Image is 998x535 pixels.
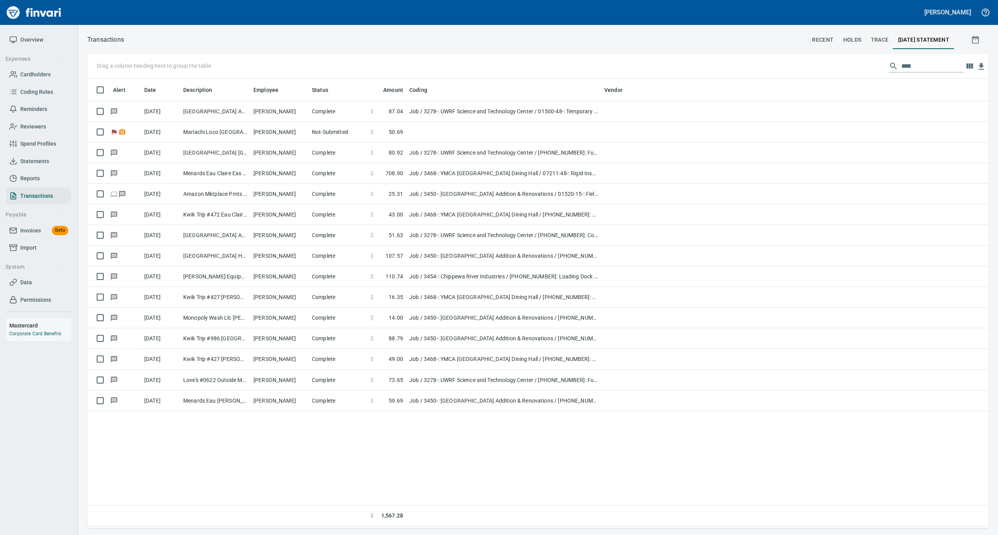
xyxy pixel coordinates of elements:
td: Complete [309,101,367,122]
td: [DATE] [141,308,180,328]
a: Spend Profiles [6,135,71,153]
td: Complete [309,184,367,204]
button: Expenses [2,52,67,66]
button: System [2,260,67,274]
h5: [PERSON_NAME] [924,8,971,16]
a: Statements [6,153,71,170]
td: Job / 3450-: [GEOGRAPHIC_DATA] Addition & Renovations / [PHONE_NUMBER]: Fuel for General Conditio... [406,328,601,349]
a: Permissions [6,291,71,309]
td: [PERSON_NAME] [250,308,309,328]
td: Monopoly Wash Llc [PERSON_NAME] [GEOGRAPHIC_DATA] [180,308,250,328]
td: Job / 3468-: YMCA [GEOGRAPHIC_DATA] Dining Hall / [PHONE_NUMBER]: Consumable CM/GC / 8: Indirects [406,287,601,308]
a: Overview [6,31,71,49]
td: Complete [309,328,367,349]
td: [DATE] [141,391,180,411]
span: Has messages [110,377,118,382]
span: Has messages [118,191,126,196]
span: $ [370,169,373,177]
a: Reviewers [6,118,71,136]
span: Has messages [110,109,118,114]
a: Data [6,274,71,291]
td: Amazon Mktplace Pmts [DOMAIN_NAME][URL] WA [180,184,250,204]
span: Payable [5,210,64,220]
td: [PERSON_NAME] [250,328,309,349]
td: [GEOGRAPHIC_DATA] Ace [GEOGRAPHIC_DATA] [GEOGRAPHIC_DATA] [180,225,250,246]
span: $ [370,512,373,520]
td: Job / 3468-: YMCA [GEOGRAPHIC_DATA] Dining Hall / 07211-48-: Rigid Insulation M&J Inst / 2: Material [406,163,601,184]
td: Job / 3278-: UWRF Science and Technology Center / [PHONE_NUMBER]: Consumables - Carpentry / 8: In... [406,225,601,246]
span: Description [183,85,212,95]
td: Job / 3468-: YMCA [GEOGRAPHIC_DATA] Dining Hall / [PHONE_NUMBER]: Fuel - CM/GC Equipment / 8: Ind... [406,204,601,225]
td: Job / 3450-: [GEOGRAPHIC_DATA] Addition & Renovations / [PHONE_NUMBER]: Consumable CM/GC / 8: Ind... [406,308,601,328]
span: $ [370,397,373,405]
td: [PERSON_NAME] [250,143,309,163]
span: Has messages [110,253,118,258]
span: 59.69 [389,397,403,405]
span: $ [370,334,373,342]
span: 25.31 [389,190,403,198]
span: Date [144,85,156,95]
span: Has messages [110,274,118,279]
span: 14.00 [389,314,403,322]
span: Reports [20,174,40,183]
span: 49.00 [389,355,403,363]
span: Spend Profiles [20,139,56,149]
span: Has messages [110,315,118,320]
td: Kwik Trip #472 Eau Claire [GEOGRAPHIC_DATA] [180,204,250,225]
button: Payable [2,208,67,222]
td: [DATE] [141,184,180,204]
a: InvoicesBeta [6,222,71,239]
span: Has messages [110,398,118,403]
span: Overview [20,35,43,45]
td: [GEOGRAPHIC_DATA] [GEOGRAPHIC_DATA] [180,143,250,163]
td: Complete [309,225,367,246]
span: Has messages [110,232,118,238]
span: $ [370,273,373,280]
td: Complete [309,266,367,287]
td: [PERSON_NAME] [250,204,309,225]
td: Job / 3468-: YMCA [GEOGRAPHIC_DATA] Dining Hall / [PHONE_NUMBER]: Fuel - CM/GC Equipment / 8: Ind... [406,349,601,370]
td: Job / 3454-: Chippewa River Industries / [PHONE_NUMBER]: Loading Dock Drainage/Concrete / 2: Mate... [406,266,601,287]
td: Love's #0622 Outside Menomonie [GEOGRAPHIC_DATA] [180,370,250,391]
span: Transactions [20,191,53,201]
td: [DATE] [141,328,180,349]
button: Download Table [975,61,987,72]
td: [PERSON_NAME] [250,349,309,370]
span: $ [370,231,373,239]
span: $ [370,314,373,322]
td: Kwik Trip #427 [PERSON_NAME] [GEOGRAPHIC_DATA] [180,287,250,308]
td: [PERSON_NAME] [250,101,309,122]
a: Coding Rules [6,83,71,101]
td: [DATE] [141,287,180,308]
span: 110.74 [386,273,403,280]
span: Has messages [110,294,118,299]
span: Cardholders [20,70,51,79]
span: Employee [253,85,278,95]
td: Menards Eau Claire Eas Eau Claire WI [180,163,250,184]
td: [PERSON_NAME] [250,225,309,246]
td: [DATE] [141,204,180,225]
span: $ [370,376,373,384]
img: Finvari [5,3,63,22]
td: [DATE] [141,101,180,122]
span: 16.35 [389,293,403,301]
td: [PERSON_NAME] [250,163,309,184]
span: Vendor [604,85,623,95]
span: trace [871,35,889,45]
span: $ [370,293,373,301]
td: Complete [309,143,367,163]
td: Not-Submitted [309,122,367,143]
span: Import [20,243,37,253]
span: Amount [373,85,403,95]
span: holds [843,35,862,45]
span: Coding [409,85,437,95]
td: [GEOGRAPHIC_DATA] Ace [GEOGRAPHIC_DATA] [GEOGRAPHIC_DATA] [180,101,250,122]
span: Expenses [5,54,64,64]
td: Job / 3278-: UWRF Science and Technology Center / [PHONE_NUMBER]: Fuel for General Conditions/CM ... [406,143,601,163]
span: Employee [253,85,288,95]
span: Statements [20,157,49,166]
span: $ [370,252,373,260]
td: [DATE] [141,143,180,163]
td: [PERSON_NAME] [250,391,309,411]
